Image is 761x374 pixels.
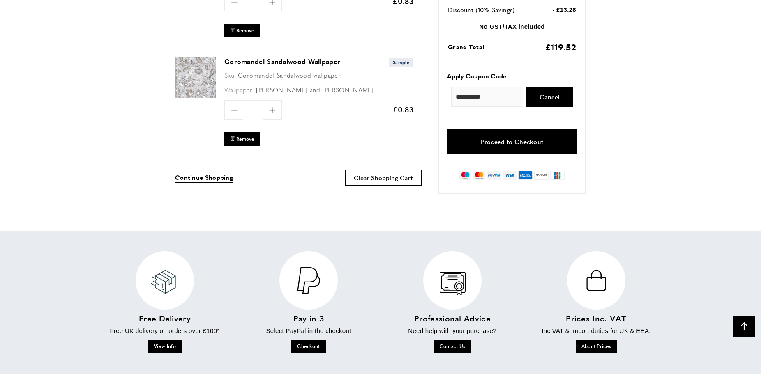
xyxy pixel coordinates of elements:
a: Contact Us [434,340,471,353]
strong: Apply Coupon Code [447,71,506,81]
span: Clear Shopping Cart [354,173,413,182]
a: Proceed to Checkout [447,129,577,154]
img: Coromandel Sandalwood Wallpaper [175,57,216,98]
strong: No GST/TAX included [479,23,545,30]
a: About Prices [576,340,617,353]
button: Apply Coupon Code [447,71,577,81]
a: Checkout [291,340,325,353]
p: Select PayPal in the checkout [239,326,378,336]
span: Checkout [297,343,320,350]
span: Coromandel-Sandalwood-wallpaper [238,71,341,79]
span: Grand Total [448,42,484,51]
img: visa [503,171,517,180]
span: [PERSON_NAME] and [PERSON_NAME] [256,85,374,94]
p: Free UK delivery on orders over £100* [95,326,235,336]
a: Coromandel Sandalwood Wallpaper [175,92,216,99]
td: Discount (10% Savings) [448,5,535,21]
span: Wallpaper: [224,85,254,94]
span: Sample [389,58,413,67]
td: - £13.28 [535,5,576,21]
a: Coromandel Sandalwood Wallpaper [224,57,340,66]
h4: Prices Inc. VAT [526,312,666,324]
img: american-express [518,171,533,180]
img: mastercard [473,171,485,180]
p: Need help with your purchase? [383,326,522,336]
span: Remove [236,27,254,34]
button: Remove Coromandel Sandalwood Wallpaper [224,132,260,146]
img: discover [534,171,549,180]
img: paypal [487,171,501,180]
a: Continue Shopping [175,172,233,183]
button: Cancel [526,87,573,107]
h4: Pay in 3 [239,312,378,324]
img: jcb [550,171,565,180]
img: maestro [459,171,471,180]
p: Inc VAT & import duties for UK & EEA. [526,326,666,336]
button: Clear Shopping Cart [345,170,422,186]
a: View Info [148,340,182,353]
span: View Info [154,343,176,350]
span: £119.52 [545,40,576,53]
span: Continue Shopping [175,173,233,181]
span: Remove [236,135,254,142]
span: Contact Us [440,343,466,350]
span: Sku: [224,71,236,79]
button: Remove Coromandel Sherbet Wallpaper [224,24,260,37]
h4: Professional Advice [383,312,522,324]
span: About Prices [581,343,611,350]
h4: Free Delivery [95,312,235,324]
span: £0.83 [392,104,414,115]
